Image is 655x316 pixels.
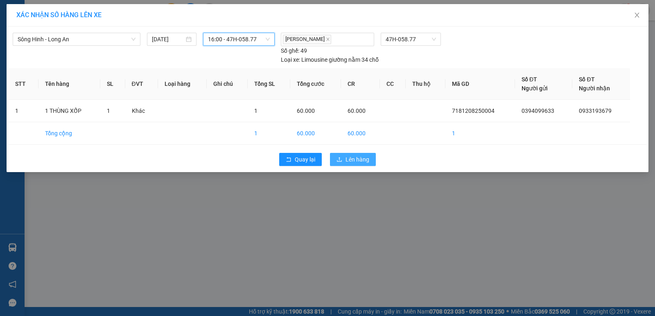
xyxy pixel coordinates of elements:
[579,108,612,114] span: 0933193679
[283,35,331,44] span: [PERSON_NAME]
[38,122,101,145] td: Tổng cộng
[9,68,38,100] th: STT
[380,68,406,100] th: CC
[326,37,330,41] span: close
[107,108,110,114] span: 1
[346,155,369,164] span: Lên hàng
[248,68,290,100] th: Tổng SL
[16,11,102,19] span: XÁC NHẬN SỐ HÀNG LÊN XE
[281,55,300,64] span: Loại xe:
[7,27,64,38] div: 0385740620
[445,122,515,145] td: 1
[522,85,548,92] span: Người gửi
[281,46,307,55] div: 49
[290,68,341,100] th: Tổng cước
[158,68,207,100] th: Loại hàng
[522,76,537,83] span: Số ĐT
[445,68,515,100] th: Mã GD
[70,8,90,16] span: Nhận:
[70,7,163,17] div: DỌC ĐƯỜNG
[207,68,248,100] th: Ghi chú
[330,153,376,166] button: uploadLên hàng
[295,155,315,164] span: Quay lại
[248,122,290,145] td: 1
[18,33,136,45] span: Sông Hinh - Long An
[279,153,322,166] button: rollbackQuay lại
[208,33,270,45] span: 16:00 - 47H-058.77
[125,68,158,100] th: ĐVT
[38,100,101,122] td: 1 THÙNG XỐP
[7,7,64,27] div: VP Nông Trường 718
[634,12,640,18] span: close
[452,108,495,114] span: 7181208250004
[579,76,594,83] span: Số ĐT
[341,68,380,100] th: CR
[281,46,299,55] span: Số ghế:
[70,28,163,57] span: CV [PERSON_NAME]
[348,108,366,114] span: 60.000
[522,108,554,114] span: 0394099633
[281,55,379,64] div: Limousine giường nằm 34 chỗ
[406,68,445,100] th: Thu hộ
[337,157,342,163] span: upload
[290,122,341,145] td: 60.000
[386,33,436,45] span: 47H-058.77
[38,68,101,100] th: Tên hàng
[70,33,82,41] span: DĐ:
[286,157,291,163] span: rollback
[626,4,648,27] button: Close
[7,8,20,16] span: Gửi:
[9,100,38,122] td: 1
[70,17,163,28] div: 0348005715
[341,122,380,145] td: 60.000
[152,35,184,44] input: 12/08/2025
[100,68,125,100] th: SL
[125,100,158,122] td: Khác
[254,108,257,114] span: 1
[579,85,610,92] span: Người nhận
[297,108,315,114] span: 60.000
